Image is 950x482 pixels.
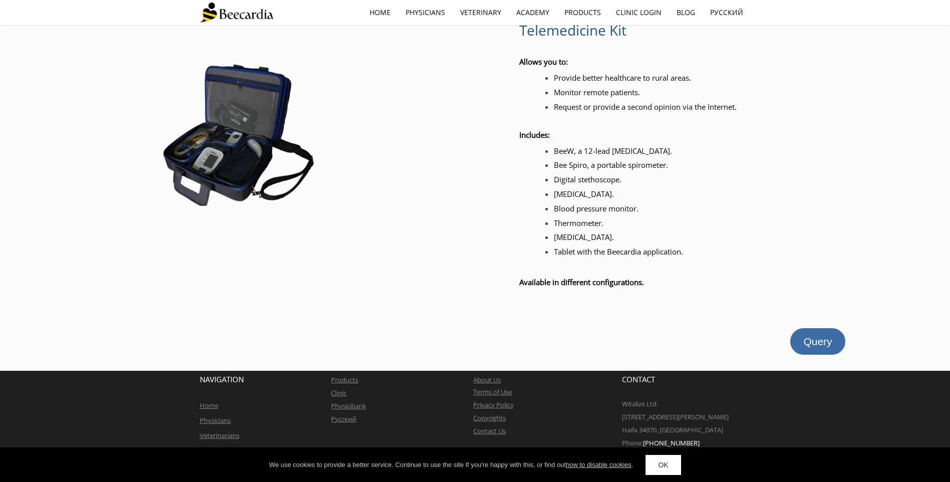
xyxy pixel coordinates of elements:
a: Veterinarians [200,431,239,440]
span: Haifa 34970, [GEOGRAPHIC_DATA] [622,425,723,434]
a: Academy [200,446,227,455]
span: Bee Spiro, a portable spirometer. [554,160,668,170]
span: Thermometer. [554,218,603,228]
span: Blood pressure monitor. [554,203,639,213]
a: roducts [335,375,358,384]
img: Beecardia [200,3,273,23]
a: Physiobank [331,401,366,410]
a: Veterinary [453,1,509,24]
span: Available in different configurations. [519,277,644,287]
a: Physicians [200,416,231,425]
span: Request or provide a second opinion via the Internet. [554,102,737,112]
a: Blog [669,1,703,24]
a: Physicians [398,1,453,24]
span: Provide better healthcare to rural areas. [554,73,691,83]
a: About Us [473,375,501,384]
a: Academy [509,1,557,24]
a: Terms of Use [473,387,512,396]
a: Query [790,328,845,355]
span: Digital stethoscope. [554,174,621,184]
span: [PHONE_NUMBER] [643,438,700,447]
span: BeeW, a 12-lead [MEDICAL_DATA]. [554,146,672,156]
span: [MEDICAL_DATA]. [554,189,614,199]
a: Products [557,1,608,24]
span: Tablet with the Beecardia application. [554,247,683,257]
a: Home [200,401,218,410]
a: Privacy Policy [473,400,514,409]
span: CONTACT [622,374,655,384]
a: home [362,1,398,24]
a: Clinic [331,388,347,397]
span: Allows you to: [519,57,568,67]
div: We use cookies to provide a better service. Continue to use the site If you're happy with this, o... [269,460,633,470]
a: Русский [703,1,751,24]
a: OK [646,455,681,475]
span: [STREET_ADDRESS][PERSON_NAME] [622,412,729,421]
a: P [331,375,335,384]
span: NAVIGATION [200,374,244,384]
span: Telemedicine Kit [519,21,626,40]
span: Includes: [519,130,550,140]
span: Witalize Ltd. [622,399,658,408]
a: Clinic Login [608,1,669,24]
a: how to disable cookies [566,461,631,468]
a: Contact Us [473,426,506,435]
a: Copyrights [473,413,506,422]
span: Monitor remote patients. [554,87,640,97]
a: Русский [331,414,356,423]
span: Phone: [622,438,643,447]
span: [MEDICAL_DATA]. [554,232,614,242]
span: Query [803,336,832,347]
